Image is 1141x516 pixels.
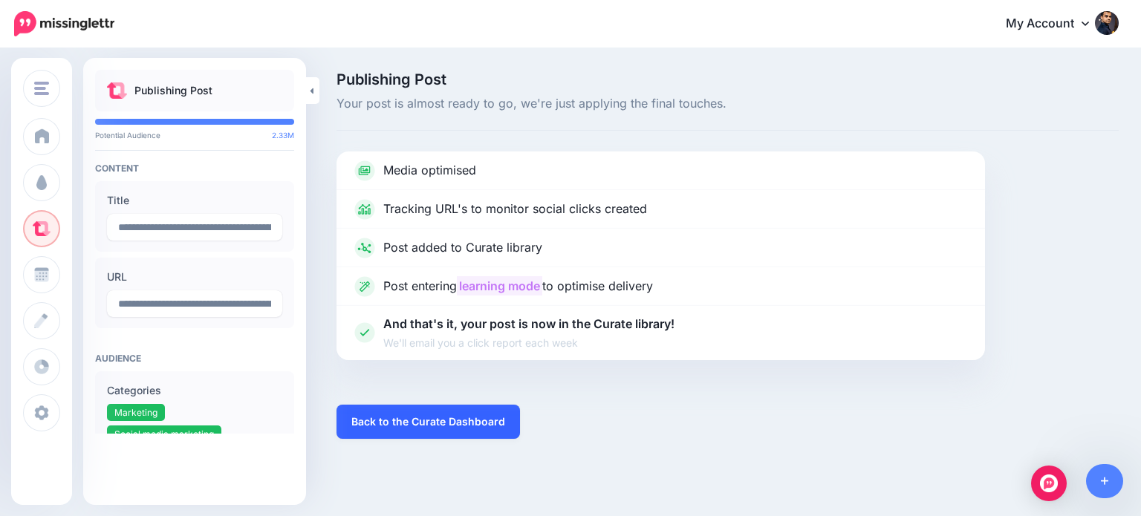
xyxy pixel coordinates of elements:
[107,268,282,286] label: URL
[1031,466,1067,501] div: Open Intercom Messenger
[14,11,114,36] img: Missinglettr
[34,82,49,95] img: menu.png
[383,277,653,296] p: Post entering to optimise delivery
[383,334,674,351] span: We'll email you a click report each week
[114,407,157,418] span: Marketing
[95,163,294,174] h4: Content
[95,131,294,140] p: Potential Audience
[24,24,36,36] img: logo_orange.svg
[39,39,163,50] div: Domain: [DOMAIN_NAME]
[337,94,1119,114] span: Your post is almost ready to go, we're just applying the final touches.
[107,82,127,99] img: curate.png
[383,315,674,351] p: And that's it, your post is now in the Curate library!
[383,238,542,258] p: Post added to Curate library
[40,86,52,98] img: tab_domain_overview_orange.svg
[107,382,282,399] label: Categories
[991,6,1119,42] a: My Account
[272,131,294,140] span: 2.33M
[134,82,212,99] p: Publishing Post
[148,86,160,98] img: tab_keywords_by_traffic_grey.svg
[56,88,133,97] div: Domain Overview
[457,276,542,295] mark: learning mode
[337,405,520,439] a: Back to the Curate Dashboard
[164,88,250,97] div: Keywords by Traffic
[114,428,214,440] span: Social media marketing
[337,72,1119,87] span: Publishing Post
[383,161,476,180] p: Media optimised
[383,200,647,219] p: Tracking URL's to monitor social clicks created
[95,353,294,364] h4: Audience
[24,39,36,50] img: website_grey.svg
[107,192,282,209] label: Title
[42,24,73,36] div: v 4.0.25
